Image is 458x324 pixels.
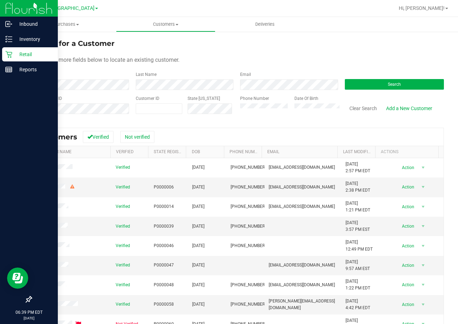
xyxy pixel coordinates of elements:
[154,203,174,210] span: P0000014
[399,5,445,11] span: Hi, [PERSON_NAME]!
[345,102,381,114] button: Clear Search
[419,202,427,212] span: select
[381,149,435,154] div: Actions
[419,241,427,251] span: select
[188,95,220,102] label: State [US_STATE]
[231,223,266,230] span: [PHONE_NUMBER]
[192,301,204,308] span: [DATE]
[396,163,419,173] span: Action
[396,260,419,270] span: Action
[269,262,335,269] span: [EMAIL_ADDRESS][DOMAIN_NAME]
[5,36,12,43] inline-svg: Inventory
[136,95,159,102] label: Customer ID
[116,242,130,249] span: Verified
[116,223,130,230] span: Verified
[31,56,179,63] span: Use one or more fields below to locate an existing customer.
[231,282,266,288] span: [PHONE_NUMBER]
[345,79,444,90] button: Search
[12,50,55,59] p: Retail
[154,184,174,191] span: P0000006
[192,203,204,210] span: [DATE]
[381,102,437,114] a: Add a New Customer
[269,164,335,171] span: [EMAIL_ADDRESS][DOMAIN_NAME]
[116,262,130,269] span: Verified
[396,280,419,290] span: Action
[388,82,401,87] span: Search
[116,17,215,32] a: Customers
[267,149,279,154] a: Email
[346,200,370,214] span: [DATE] 1:21 PM EDT
[154,282,174,288] span: P0000048
[419,182,427,192] span: select
[396,202,419,212] span: Action
[231,164,266,171] span: [PHONE_NUMBER]
[396,300,419,310] span: Action
[154,223,174,230] span: P0000039
[116,21,215,28] span: Customers
[231,242,266,249] span: [PHONE_NUMBER]
[294,95,318,102] label: Date Of Birth
[5,51,12,58] inline-svg: Retail
[419,221,427,231] span: select
[12,65,55,74] p: Reports
[419,260,427,270] span: select
[192,242,204,249] span: [DATE]
[83,131,114,143] button: Verified
[346,180,370,194] span: [DATE] 2:38 PM EDT
[192,149,200,154] a: DOB
[3,316,55,321] p: [DATE]
[192,223,204,230] span: [DATE]
[192,184,204,191] span: [DATE]
[116,164,130,171] span: Verified
[346,161,370,174] span: [DATE] 2:57 PM EDT
[116,149,134,154] a: Verified
[12,20,55,28] p: Inbound
[269,282,335,288] span: [EMAIL_ADDRESS][DOMAIN_NAME]
[46,5,94,11] span: [GEOGRAPHIC_DATA]
[136,71,157,78] label: Last Name
[269,184,335,191] span: [EMAIL_ADDRESS][DOMAIN_NAME]
[231,203,266,210] span: [PHONE_NUMBER]
[120,131,154,143] button: Not verified
[346,298,370,311] span: [DATE] 4:42 PM EDT
[215,17,315,32] a: Deliveries
[240,71,251,78] label: Email
[3,309,55,316] p: 06:39 PM EDT
[192,262,204,269] span: [DATE]
[154,262,174,269] span: P0000047
[116,282,130,288] span: Verified
[5,66,12,73] inline-svg: Reports
[346,259,370,272] span: [DATE] 9:57 AM EST
[230,149,262,154] a: Phone Number
[154,149,191,154] a: State Registry Id
[346,220,370,233] span: [DATE] 3:57 PM EST
[269,298,337,311] span: [PERSON_NAME][EMAIL_ADDRESS][DOMAIN_NAME]
[396,182,419,192] span: Action
[346,278,370,292] span: [DATE] 1:22 PM EDT
[69,184,75,190] div: Warning - Level 2
[419,300,427,310] span: select
[116,301,130,308] span: Verified
[31,39,115,48] span: Search for a Customer
[346,239,373,252] span: [DATE] 12:49 PM EDT
[231,301,266,308] span: [PHONE_NUMBER]
[240,95,269,102] label: Phone Number
[154,242,174,249] span: P0000046
[17,17,116,32] a: Purchases
[269,203,335,210] span: [EMAIL_ADDRESS][DOMAIN_NAME]
[154,301,174,308] span: P0000058
[116,184,130,191] span: Verified
[396,221,419,231] span: Action
[116,203,130,210] span: Verified
[396,241,419,251] span: Action
[419,280,427,290] span: select
[17,21,116,28] span: Purchases
[419,163,427,173] span: select
[192,164,204,171] span: [DATE]
[231,184,266,191] span: [PHONE_NUMBER]
[12,35,55,43] p: Inventory
[7,268,28,289] iframe: Resource center
[343,149,373,154] a: Last Modified
[246,21,284,28] span: Deliveries
[5,20,12,28] inline-svg: Inbound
